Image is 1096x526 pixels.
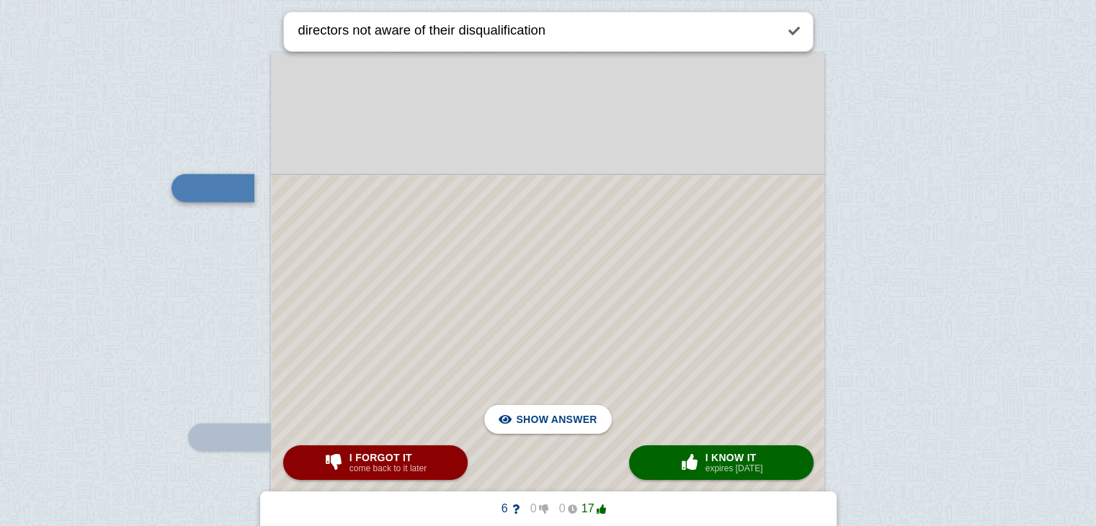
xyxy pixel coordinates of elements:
span: 6 [491,502,520,515]
span: I know it [705,452,763,463]
button: Show answer [484,405,611,434]
button: I know itexpires [DATE] [629,445,814,480]
textarea: directors not aware of their disqualification [295,12,775,51]
button: I forgot itcome back to it later [283,445,468,480]
span: 17 [577,502,606,515]
span: 0 [520,502,548,515]
button: 60017 [479,497,618,520]
span: I forgot it [349,452,427,463]
small: expires [DATE] [705,463,763,473]
span: Show answer [516,404,597,435]
small: come back to it later [349,463,427,473]
span: 0 [548,502,577,515]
